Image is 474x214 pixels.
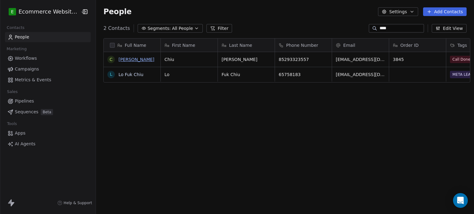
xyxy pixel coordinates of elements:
[4,87,20,96] span: Sales
[15,130,26,136] span: Apps
[5,139,91,149] a: AI Agents
[5,107,91,117] a: SequencesBeta
[103,7,131,16] span: People
[286,42,318,48] span: Phone Number
[148,25,171,32] span: Segments:
[336,56,385,63] span: [EMAIL_ADDRESS][DOMAIN_NAME]
[5,64,91,74] a: Campaigns
[453,193,468,208] div: Open Intercom Messenger
[229,42,252,48] span: Last Name
[103,25,130,32] span: 2 Contacts
[164,56,214,63] span: Chiu
[15,98,34,104] span: Pipelines
[64,200,92,205] span: Help & Support
[4,23,27,32] span: Contacts
[164,71,214,78] span: Lo
[57,200,92,205] a: Help & Support
[19,8,79,16] span: Ecommerce Website Builder
[172,25,193,32] span: All People
[172,42,195,48] span: First Name
[279,56,328,63] span: 85293323557
[110,71,112,78] div: L
[5,75,91,85] a: Metrics & Events
[206,24,232,33] button: Filter
[332,38,389,52] div: Email
[15,66,39,72] span: Campaigns
[4,44,29,54] span: Marketing
[5,128,91,138] a: Apps
[161,38,218,52] div: First Name
[5,53,91,63] a: Workflows
[336,71,385,78] span: [EMAIL_ADDRESS][DOMAIN_NAME]
[15,77,51,83] span: Metrics & Events
[423,7,467,16] button: Add Contacts
[104,52,161,212] div: grid
[15,141,35,147] span: AI Agents
[222,56,271,63] span: [PERSON_NAME]
[41,109,53,115] span: Beta
[457,42,467,48] span: Tags
[222,71,271,78] span: Fuk Chiu
[7,6,76,17] button: EEcommerce Website Builder
[279,71,328,78] span: 65758183
[118,57,154,62] a: [PERSON_NAME]
[5,32,91,42] a: People
[15,109,38,115] span: Sequences
[5,96,91,106] a: Pipelines
[432,24,467,33] button: Edit View
[125,42,146,48] span: Full Name
[400,42,418,48] span: Order ID
[378,7,418,16] button: Settings
[110,56,113,63] div: C
[343,42,355,48] span: Email
[4,119,19,128] span: Tools
[275,38,332,52] div: Phone Number
[218,38,275,52] div: Last Name
[393,56,442,63] span: 3845
[15,34,29,40] span: People
[104,38,160,52] div: Full Name
[15,55,37,62] span: Workflows
[11,9,14,15] span: E
[118,72,143,77] a: Lo Fuk Chiu
[389,38,446,52] div: Order ID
